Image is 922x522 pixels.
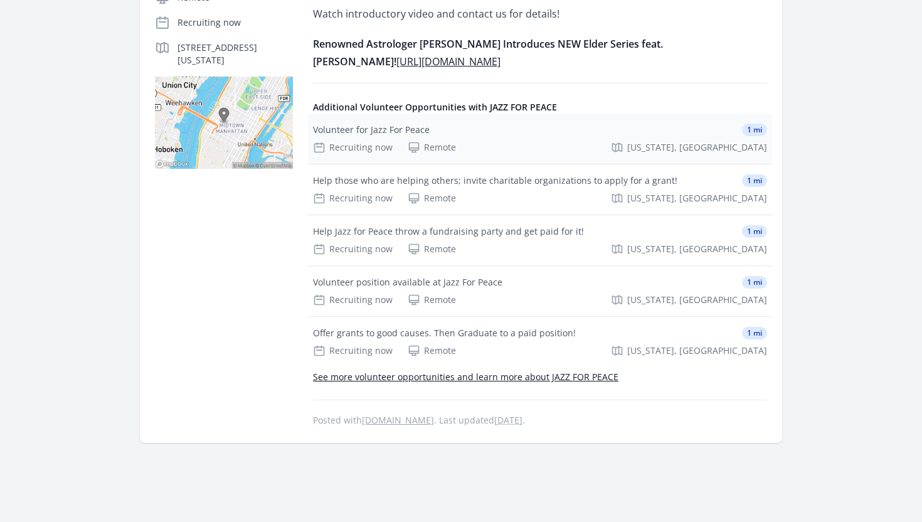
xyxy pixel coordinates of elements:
div: Remote [408,294,456,306]
span: 1 mi [742,174,767,187]
div: Remote [408,141,456,154]
span: 1 mi [742,327,767,339]
a: See more volunteer opportunities and learn more about JAZZ FOR PEACE [313,371,618,383]
abbr: Tue, Sep 16, 2025 8:44 AM [494,414,522,426]
div: Recruiting now [313,141,393,154]
div: Remote [408,344,456,357]
a: [URL][DOMAIN_NAME] [396,55,501,68]
div: Recruiting now [313,294,393,306]
p: Watch introductory video and contact us for details! [313,5,680,23]
div: Remote [408,192,456,205]
img: Map [155,77,293,169]
p: [STREET_ADDRESS][US_STATE] [178,41,293,67]
div: Offer grants to good causes. Then Graduate to a paid position! [313,327,576,339]
div: Recruiting now [313,344,393,357]
span: 1 mi [742,225,767,238]
a: Volunteer for Jazz For Peace 1 mi Recruiting now Remote [US_STATE], [GEOGRAPHIC_DATA] [308,114,772,164]
p: Recruiting now [178,16,293,29]
div: Volunteer position available at Jazz For Peace [313,276,502,289]
div: Recruiting now [313,192,393,205]
span: [US_STATE], [GEOGRAPHIC_DATA] [627,344,767,357]
span: [US_STATE], [GEOGRAPHIC_DATA] [627,294,767,306]
div: Volunteer for Jazz For Peace [313,124,430,136]
h4: Additional Volunteer Opportunities with JAZZ FOR PEACE [313,101,767,114]
a: Volunteer position available at Jazz For Peace 1 mi Recruiting now Remote [US_STATE], [GEOGRAPHIC... [308,266,772,316]
strong: Renowned Astrologer [PERSON_NAME] Introduces NEW Elder Series feat. [PERSON_NAME]! [313,37,663,68]
span: [US_STATE], [GEOGRAPHIC_DATA] [627,243,767,255]
a: Help those who are helping others; invite charitable organizations to apply for a grant! 1 mi Rec... [308,164,772,215]
span: 1 mi [742,276,767,289]
div: Recruiting now [313,243,393,255]
div: Help those who are helping others; invite charitable organizations to apply for a grant! [313,174,677,187]
div: Remote [408,243,456,255]
a: Offer grants to good causes. Then Graduate to a paid position! 1 mi Recruiting now Remote [US_STA... [308,317,772,367]
span: [US_STATE], [GEOGRAPHIC_DATA] [627,141,767,154]
a: [DOMAIN_NAME] [362,414,434,426]
a: Help Jazz for Peace throw a fundraising party and get paid for it! 1 mi Recruiting now Remote [US... [308,215,772,265]
span: [US_STATE], [GEOGRAPHIC_DATA] [627,192,767,205]
span: 1 mi [742,124,767,136]
div: Help Jazz for Peace throw a fundraising party and get paid for it! [313,225,584,238]
p: Posted with . Last updated . [313,415,767,425]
